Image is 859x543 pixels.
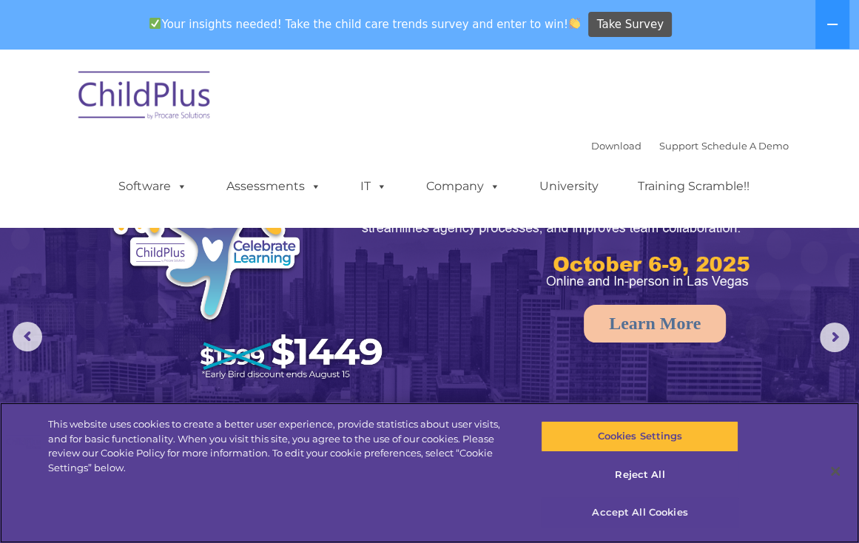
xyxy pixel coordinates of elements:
a: Download [591,140,641,152]
font: | [591,140,789,152]
a: Assessments [212,172,336,201]
button: Cookies Settings [541,421,738,452]
a: Training Scramble!! [623,172,764,201]
button: Close [819,455,852,488]
span: Your insights needed! Take the child care trends survey and enter to win! [144,10,587,38]
a: IT [346,172,402,201]
a: Take Survey [588,12,672,38]
img: ChildPlus by Procare Solutions [71,61,219,135]
div: This website uses cookies to create a better user experience, provide statistics about user visit... [48,417,516,475]
button: Reject All [541,459,738,490]
a: Learn More [584,305,726,343]
a: Support [659,140,698,152]
img: 👏 [569,18,580,29]
a: University [525,172,613,201]
a: Company [411,172,515,201]
a: Software [104,172,202,201]
span: Take Survey [597,12,664,38]
button: Accept All Cookies [541,497,738,528]
a: Schedule A Demo [701,140,789,152]
img: ✅ [149,18,161,29]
